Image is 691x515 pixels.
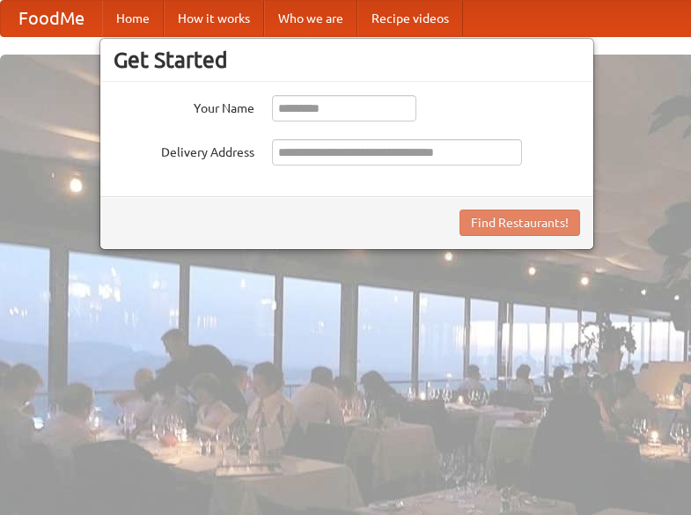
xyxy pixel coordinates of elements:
[459,210,580,236] button: Find Restaurants!
[114,139,254,161] label: Delivery Address
[264,1,357,36] a: Who we are
[114,95,254,117] label: Your Name
[102,1,164,36] a: Home
[357,1,463,36] a: Recipe videos
[1,1,102,36] a: FoodMe
[114,47,580,73] h3: Get Started
[164,1,264,36] a: How it works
